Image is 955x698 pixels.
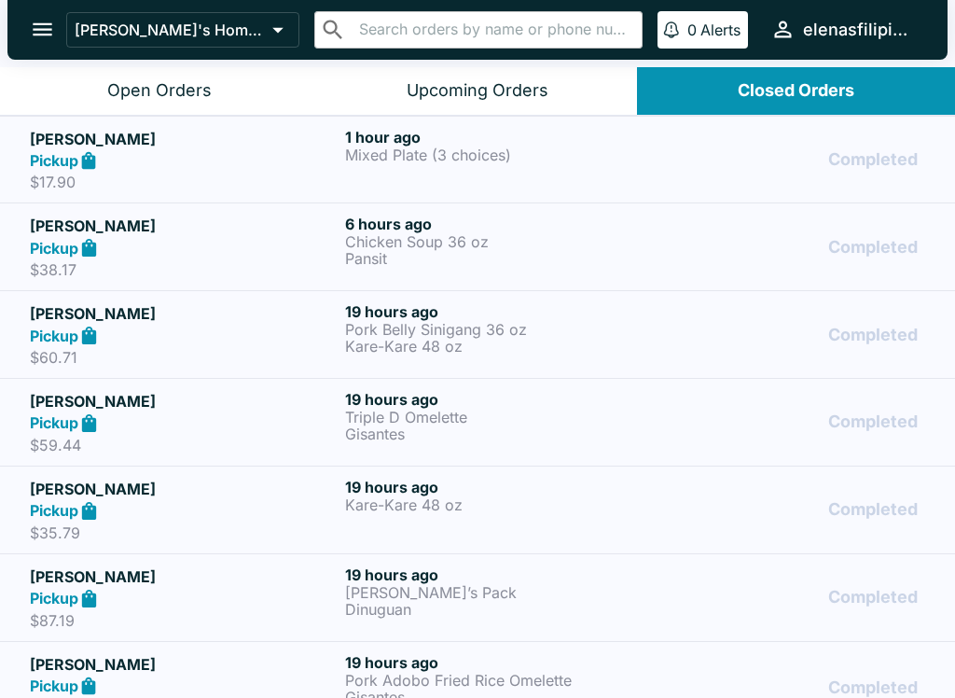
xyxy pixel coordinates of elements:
h6: 6 hours ago [345,215,653,233]
button: open drawer [19,6,66,53]
p: $38.17 [30,260,338,279]
button: [PERSON_NAME]'s Home of the Finest Filipino Foods [66,12,299,48]
p: $35.79 [30,523,338,542]
p: Alerts [700,21,740,39]
h5: [PERSON_NAME] [30,215,338,237]
strong: Pickup [30,501,78,520]
h6: 19 hours ago [345,390,653,409]
h6: 19 hours ago [345,302,653,321]
p: [PERSON_NAME]’s Pack [345,584,653,601]
strong: Pickup [30,677,78,695]
p: Pork Adobo Fried Rice Omelette [345,672,653,689]
div: elenasfilipinofoods [803,19,918,41]
p: Kare-Kare 48 oz [345,338,653,355]
p: $60.71 [30,348,338,367]
h5: [PERSON_NAME] [30,302,338,325]
h5: [PERSON_NAME] [30,653,338,676]
strong: Pickup [30,239,78,258]
p: $59.44 [30,436,338,454]
p: Pansit [345,250,653,267]
p: Kare-Kare 48 oz [345,496,653,513]
h5: [PERSON_NAME] [30,128,338,150]
h6: 1 hour ago [345,128,653,147]
div: Closed Orders [738,80,854,102]
h6: 19 hours ago [345,478,653,496]
p: Chicken Soup 36 oz [345,233,653,250]
h5: [PERSON_NAME] [30,565,338,588]
div: Open Orders [107,80,212,102]
p: Mixed Plate (3 choices) [345,147,653,163]
h5: [PERSON_NAME] [30,478,338,500]
strong: Pickup [30,589,78,607]
strong: Pickup [30,151,78,170]
strong: Pickup [30,413,78,432]
input: Search orders by name or phone number [353,17,634,43]
h6: 19 hours ago [345,653,653,672]
p: $87.19 [30,611,338,630]
p: 0 [687,21,697,39]
div: Upcoming Orders [407,80,548,102]
p: Dinuguan [345,601,653,618]
strong: Pickup [30,327,78,345]
p: Gisantes [345,426,653,442]
p: $17.90 [30,173,338,191]
h5: [PERSON_NAME] [30,390,338,412]
p: Triple D Omelette [345,409,653,426]
p: [PERSON_NAME]'s Home of the Finest Filipino Foods [75,21,265,39]
button: elenasfilipinofoods [763,9,925,49]
h6: 19 hours ago [345,565,653,584]
p: Pork Belly Sinigang 36 oz [345,321,653,338]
